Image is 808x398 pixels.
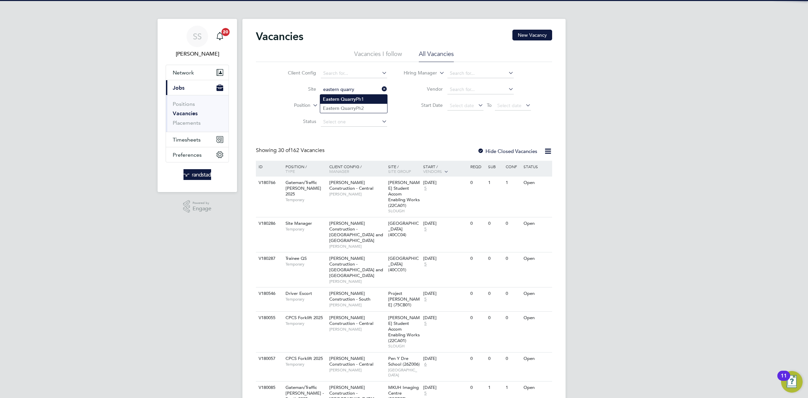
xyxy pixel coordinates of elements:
[166,26,229,58] a: SS[PERSON_NAME]
[257,177,280,189] div: V180766
[423,262,428,267] span: 5
[323,96,339,102] b: Eastern
[173,85,184,91] span: Jobs
[423,315,467,321] div: [DATE]
[423,226,428,232] span: 5
[504,353,521,365] div: 0
[504,252,521,265] div: 0
[278,147,290,154] span: 30 of
[277,118,316,124] label: Status
[158,19,237,192] nav: Main navigation
[173,110,198,117] a: Vacancies
[512,30,552,40] button: New Vacancy
[419,50,454,62] li: All Vacancies
[388,343,420,349] span: SLOUGH
[447,85,514,94] input: Search for...
[173,152,202,158] span: Preferences
[285,315,323,320] span: CPCS Forklift 2025
[469,353,486,365] div: 0
[329,191,385,197] span: [PERSON_NAME]
[469,381,486,394] div: 0
[323,105,339,111] b: Eastern
[257,217,280,230] div: V180286
[193,32,202,41] span: SS
[285,321,326,326] span: Temporary
[522,252,551,265] div: Open
[257,312,280,324] div: V180055
[166,95,229,132] div: Jobs
[469,287,486,300] div: 0
[280,161,328,177] div: Position /
[388,220,419,238] span: [GEOGRAPHIC_DATA] (40CC04)
[329,327,385,332] span: [PERSON_NAME]
[257,353,280,365] div: V180057
[504,217,521,230] div: 0
[183,200,212,213] a: Powered byEngage
[423,385,467,391] div: [DATE]
[469,161,486,172] div: Reqd
[285,169,295,174] span: Type
[497,102,521,109] span: Select date
[423,169,442,174] span: Vendors
[469,217,486,230] div: 0
[193,206,211,212] span: Engage
[320,104,387,113] li: Ph2
[257,381,280,394] div: V180085
[450,102,474,109] span: Select date
[781,376,787,385] div: 11
[285,356,323,361] span: CPCS Forklift 2025
[388,255,419,273] span: [GEOGRAPHIC_DATA] (40CC01)
[329,290,370,302] span: [PERSON_NAME] Construction - South
[285,226,326,232] span: Temporary
[388,169,411,174] span: Site Group
[329,367,385,373] span: [PERSON_NAME]
[329,279,385,284] span: [PERSON_NAME]
[486,312,504,324] div: 0
[522,312,551,324] div: Open
[423,391,428,396] span: 5
[386,161,422,177] div: Site /
[423,186,428,191] span: 5
[522,353,551,365] div: Open
[504,161,521,172] div: Conf
[173,69,194,76] span: Network
[423,362,428,367] span: 6
[329,255,383,278] span: [PERSON_NAME] Construction - [GEOGRAPHIC_DATA] and [GEOGRAPHIC_DATA]
[166,50,229,58] span: Shaye Stoneham
[423,256,467,262] div: [DATE]
[522,287,551,300] div: Open
[166,132,229,147] button: Timesheets
[388,367,420,378] span: [GEOGRAPHIC_DATA]
[278,147,325,154] span: 162 Vacancies
[321,69,387,78] input: Search for...
[422,161,469,178] div: Start /
[329,220,383,243] span: [PERSON_NAME] Construction - [GEOGRAPHIC_DATA] and [GEOGRAPHIC_DATA]
[504,287,521,300] div: 0
[423,180,467,186] div: [DATE]
[504,312,521,324] div: 0
[285,180,321,197] span: Gateman/Traffic [PERSON_NAME] 2025
[388,315,420,343] span: [PERSON_NAME] Student Accom Enabling Works (22CA01)
[781,371,803,393] button: Open Resource Center, 11 new notifications
[522,217,551,230] div: Open
[423,356,467,362] div: [DATE]
[285,197,326,203] span: Temporary
[285,362,326,367] span: Temporary
[166,147,229,162] button: Preferences
[285,262,326,267] span: Temporary
[354,50,402,62] li: Vacancies I follow
[423,297,428,302] span: 5
[272,102,310,109] label: Position
[166,169,229,180] a: Go to home page
[486,353,504,365] div: 0
[504,381,521,394] div: 1
[423,221,467,226] div: [DATE]
[320,95,387,104] li: Ph1
[329,315,373,326] span: [PERSON_NAME] Construction - Central
[213,26,227,47] a: 20
[277,70,316,76] label: Client Config
[522,161,551,172] div: Status
[388,208,420,214] span: SLOUGH
[341,96,356,102] b: Quarry
[388,180,420,208] span: [PERSON_NAME] Student Accom Enabling Works (22CA01)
